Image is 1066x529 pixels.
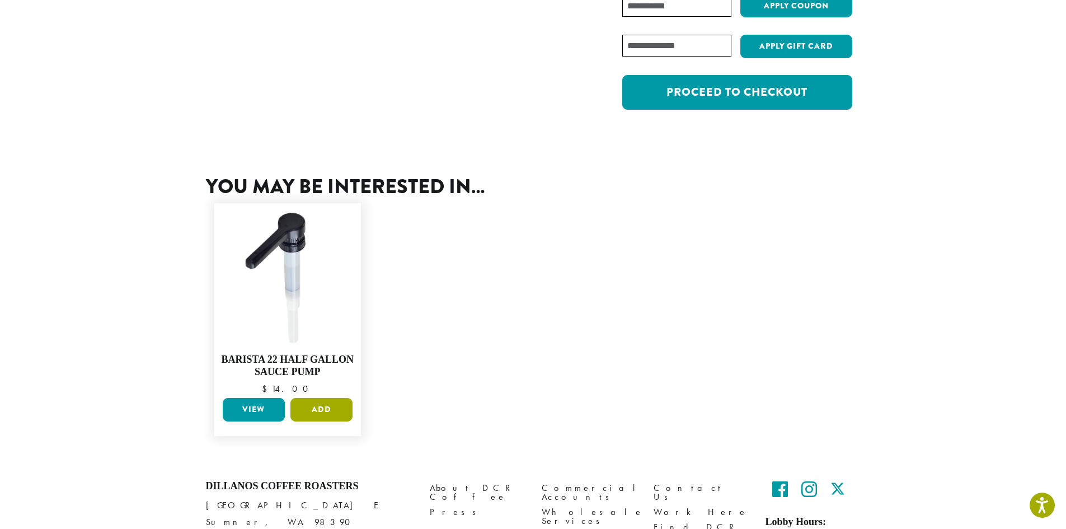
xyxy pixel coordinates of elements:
[622,75,852,110] a: Proceed to checkout
[766,516,861,528] h5: Lobby Hours:
[206,480,413,493] h4: Dillanos Coffee Roasters
[542,504,637,528] a: Wholesale Services
[262,383,271,395] span: $
[542,480,637,504] a: Commercial Accounts
[430,480,525,504] a: About DCR Coffee
[220,209,356,394] a: Barista 22 Half Gallon Sauce Pump $14.00
[220,354,356,378] h4: Barista 22 Half Gallon Sauce Pump
[654,504,749,519] a: Work Here
[430,504,525,519] a: Press
[206,175,861,199] h2: You may be interested in…
[740,35,852,58] button: Apply Gift Card
[220,209,356,345] img: DP1898.01.png
[223,398,285,422] a: View
[654,480,749,504] a: Contact Us
[262,383,313,395] bdi: 14.00
[290,398,353,422] button: Add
